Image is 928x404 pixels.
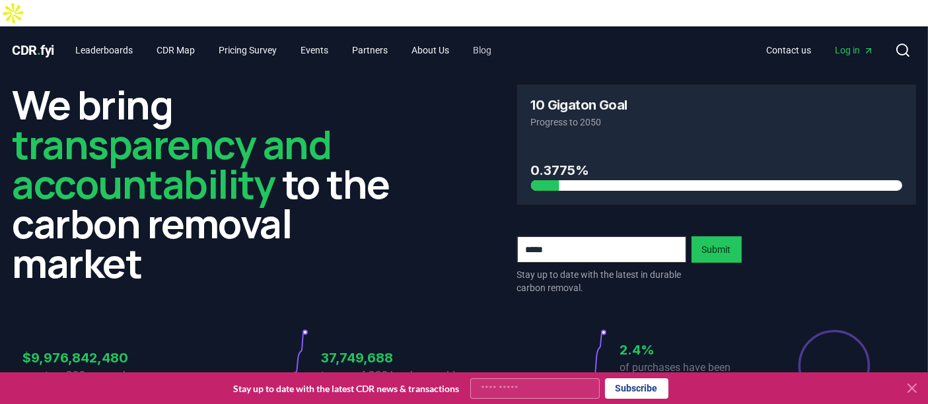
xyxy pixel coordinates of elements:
span: Log in [836,44,874,57]
a: Partners [341,38,398,62]
p: Progress to 2050 [531,116,902,129]
a: Contact us [756,38,822,62]
span: transparency and accountability [13,117,332,211]
nav: Main [65,38,502,62]
p: tonnes of CO2 has been sold [322,368,464,384]
a: Leaderboards [65,38,143,62]
nav: Main [756,38,884,62]
h2: We bring to the carbon removal market [13,84,411,283]
a: About Us [401,38,460,62]
p: of purchases have been delivered [620,360,763,391]
a: Events [290,38,339,62]
h3: 0.3775% [531,160,902,180]
span: CDR fyi [13,42,55,58]
a: Pricing Survey [208,38,287,62]
h3: 37,749,688 [322,348,464,368]
div: Percentage of sales delivered [797,329,871,403]
h3: 2.4% [620,340,763,360]
p: spent on CO2 removal [23,368,166,384]
span: . [37,42,41,58]
a: CDR Map [146,38,205,62]
a: CDR.fyi [13,41,55,59]
h3: $9,976,842,480 [23,348,166,368]
h3: 10 Gigaton Goal [531,98,627,112]
a: Log in [825,38,884,62]
button: Submit [692,236,742,263]
p: Stay up to date with the latest in durable carbon removal. [517,268,686,294]
a: Blog [462,38,502,62]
